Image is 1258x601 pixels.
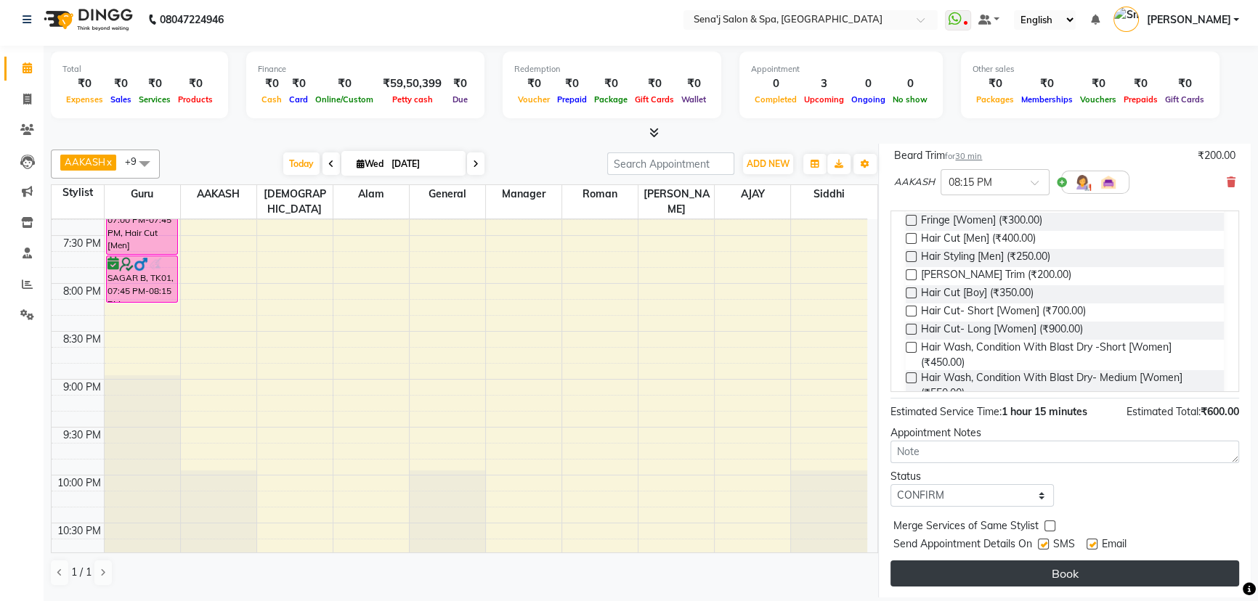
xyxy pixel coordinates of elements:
[607,152,734,175] input: Search Appointment
[890,469,1054,484] div: Status
[135,75,174,92] div: ₹0
[894,148,982,163] div: Beard Trim
[258,75,285,92] div: ₹0
[973,63,1208,75] div: Other sales
[848,94,889,105] span: Ongoing
[591,75,631,92] div: ₹0
[1102,536,1127,555] span: Email
[181,185,256,203] span: AAKASH
[889,94,931,105] span: No show
[107,94,135,105] span: Sales
[631,75,678,92] div: ₹0
[65,156,105,168] span: AAKASH
[135,94,174,105] span: Services
[1074,173,1091,191] img: Hairdresser.png
[62,63,216,75] div: Total
[973,75,1018,92] div: ₹0
[387,153,460,175] input: 2025-09-03
[105,156,112,168] a: x
[678,75,710,92] div: ₹0
[890,560,1239,586] button: Book
[848,75,889,92] div: 0
[125,155,147,167] span: +9
[1127,405,1201,418] span: Estimated Total:
[1120,94,1161,105] span: Prepaids
[312,75,377,92] div: ₹0
[921,370,1212,401] span: Hair Wash, Condition With Blast Dry- Medium [Women] (₹550.00)
[747,158,790,169] span: ADD NEW
[377,75,447,92] div: ₹59,50,399
[447,75,473,92] div: ₹0
[60,284,104,299] div: 8:00 PM
[791,185,867,203] span: Siddhi
[449,94,471,105] span: Due
[638,185,714,218] span: [PERSON_NAME]
[945,151,982,161] small: for
[1120,75,1161,92] div: ₹0
[921,213,1042,231] span: Fringe [Women] (₹300.00)
[1018,94,1076,105] span: Memberships
[283,152,320,175] span: Today
[921,267,1071,285] span: [PERSON_NAME] Trim (₹200.00)
[955,151,982,161] span: 30 min
[1161,94,1208,105] span: Gift Cards
[389,94,437,105] span: Petty cash
[921,340,1212,370] span: Hair Wash, Condition With Blast Dry -Short [Women] (₹450.00)
[107,256,178,302] div: SAGAR B, TK01, 07:45 PM-08:15 PM, [PERSON_NAME] Trim
[60,332,104,347] div: 8:30 PM
[333,185,409,203] span: Alam
[60,380,104,395] div: 9:00 PM
[486,185,561,203] span: Manager
[353,158,387,169] span: Wed
[890,425,1239,441] div: Appointment Notes
[921,303,1086,322] span: Hair Cut- Short [Women] (₹700.00)
[921,231,1036,249] span: Hair Cut [Men] (₹400.00)
[894,175,935,189] span: AAKASH
[591,94,631,105] span: Package
[889,75,931,92] div: 0
[410,185,485,203] span: General
[562,185,638,203] span: Roman
[514,94,553,105] span: Voucher
[62,94,107,105] span: Expenses
[514,63,710,75] div: Redemption
[60,236,104,251] div: 7:30 PM
[174,75,216,92] div: ₹0
[893,518,1039,536] span: Merge Services of Same Stylist
[800,75,848,92] div: 3
[1198,148,1235,163] div: ₹200.00
[1053,536,1075,555] span: SMS
[1100,173,1117,191] img: Interior.png
[921,285,1034,303] span: Hair Cut [Boy] (₹350.00)
[921,322,1083,340] span: Hair Cut- Long [Women] (₹900.00)
[257,185,333,218] span: [DEMOGRAPHIC_DATA]
[631,94,678,105] span: Gift Cards
[60,428,104,443] div: 9:30 PM
[174,94,216,105] span: Products
[312,94,377,105] span: Online/Custom
[921,249,1050,267] span: Hair Styling [Men] (₹250.00)
[107,185,178,254] div: SAGAR B, TK01, 07:00 PM-07:45 PM, Hair Cut [Men]
[743,154,793,174] button: ADD NEW
[1201,405,1239,418] span: ₹600.00
[973,94,1018,105] span: Packages
[258,94,285,105] span: Cash
[800,94,848,105] span: Upcoming
[258,63,473,75] div: Finance
[553,75,591,92] div: ₹0
[514,75,553,92] div: ₹0
[1146,12,1230,28] span: [PERSON_NAME]
[285,75,312,92] div: ₹0
[62,75,107,92] div: ₹0
[107,75,135,92] div: ₹0
[54,523,104,539] div: 10:30 PM
[678,94,710,105] span: Wallet
[52,185,104,200] div: Stylist
[890,405,1002,418] span: Estimated Service Time:
[1076,94,1120,105] span: Vouchers
[1002,405,1087,418] span: 1 hour 15 minutes
[71,565,92,580] span: 1 / 1
[751,75,800,92] div: 0
[751,94,800,105] span: Completed
[553,94,591,105] span: Prepaid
